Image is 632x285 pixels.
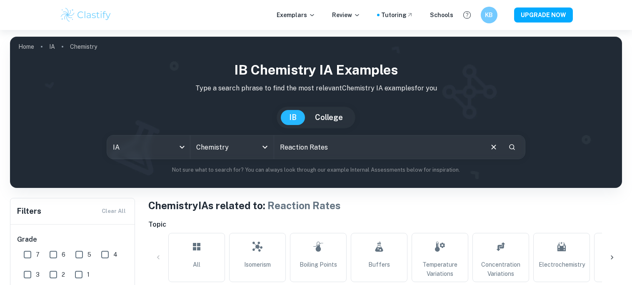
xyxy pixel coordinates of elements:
img: profile cover [10,37,622,188]
span: 7 [36,250,40,259]
h1: IB Chemistry IA examples [17,60,615,80]
a: IA [49,41,55,52]
div: IA [107,135,190,159]
span: Buffers [368,260,390,269]
h6: Topic [148,220,622,230]
button: UPGRADE NOW [514,7,573,22]
span: All [193,260,200,269]
button: Open [259,141,271,153]
button: Help and Feedback [460,8,474,22]
span: Temperature Variations [415,260,465,278]
span: 6 [62,250,65,259]
p: Review [332,10,360,20]
h6: Filters [17,205,41,217]
h6: Grade [17,235,129,245]
input: E.g. enthalpy of combustion, Winkler method, phosphate and temperature... [274,135,482,159]
span: 5 [87,250,91,259]
span: Isomerism [244,260,271,269]
button: IB [281,110,305,125]
span: Electrochemistry [539,260,585,269]
span: Concentration Variations [476,260,525,278]
p: Type a search phrase to find the most relevant Chemistry IA examples for you [17,83,615,93]
span: 1 [87,270,90,279]
button: College [307,110,351,125]
h1: Chemistry IAs related to: [148,198,622,213]
span: 2 [62,270,65,279]
a: Schools [430,10,453,20]
button: Search [505,140,519,154]
button: KB [481,7,497,23]
p: Exemplars [277,10,315,20]
p: Not sure what to search for? You can always look through our example Internal Assessments below f... [17,166,615,174]
a: Home [18,41,34,52]
p: Chemistry [70,42,97,51]
button: Clear [486,139,502,155]
span: Boiling Points [300,260,337,269]
span: Reaction Rates [267,200,341,211]
h6: KB [484,10,494,20]
img: Clastify logo [60,7,112,23]
a: Tutoring [381,10,413,20]
span: 3 [36,270,40,279]
span: 4 [113,250,117,259]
